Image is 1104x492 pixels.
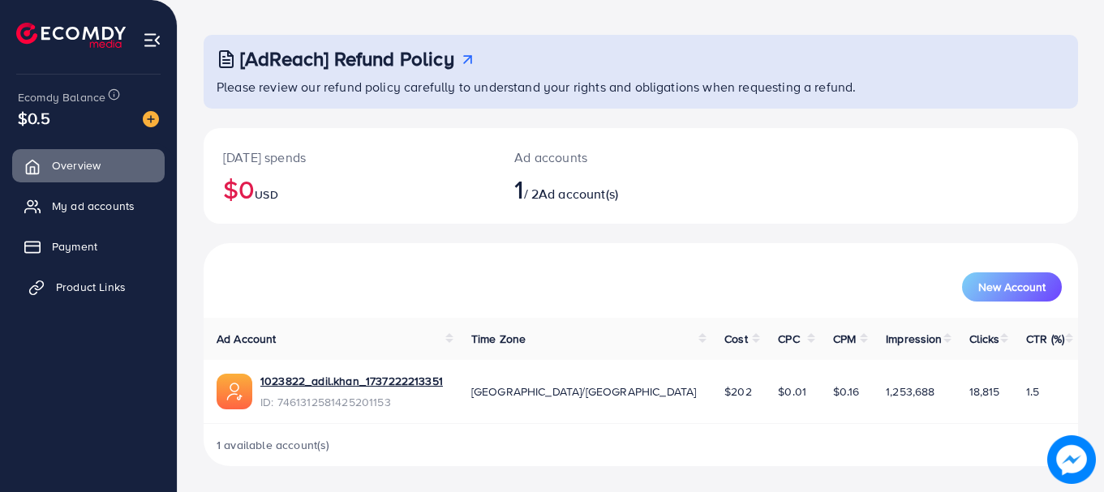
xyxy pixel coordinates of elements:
[56,279,126,295] span: Product Links
[1026,331,1064,347] span: CTR (%)
[217,77,1068,96] p: Please review our refund policy carefully to understand your rights and obligations when requesti...
[12,271,165,303] a: Product Links
[260,394,443,410] span: ID: 7461312581425201153
[260,373,443,389] a: 1023822_adil.khan_1737222213351
[514,170,523,207] span: 1
[12,149,165,182] a: Overview
[978,281,1046,293] span: New Account
[471,331,526,347] span: Time Zone
[217,331,277,347] span: Ad Account
[240,47,454,71] h3: [AdReach] Refund Policy
[223,148,475,167] p: [DATE] spends
[969,383,1000,400] span: 18,815
[143,111,159,127] img: image
[962,272,1062,302] button: New Account
[18,89,105,105] span: Ecomdy Balance
[12,190,165,222] a: My ad accounts
[1026,383,1039,400] span: 1.5
[52,157,101,173] span: Overview
[12,230,165,263] a: Payment
[778,331,799,347] span: CPC
[724,331,748,347] span: Cost
[52,198,135,214] span: My ad accounts
[16,23,126,48] img: logo
[223,173,475,204] h2: $0
[1048,436,1095,483] img: image
[724,383,752,400] span: $202
[539,185,618,203] span: Ad account(s)
[969,331,1000,347] span: Clicks
[52,238,97,255] span: Payment
[514,173,694,204] h2: / 2
[514,148,694,167] p: Ad accounts
[255,186,277,203] span: USD
[886,331,943,347] span: Impression
[778,383,806,400] span: $0.01
[886,383,934,400] span: 1,253,688
[833,331,856,347] span: CPM
[217,374,252,409] img: ic-ads-acc.e4c84228.svg
[18,106,51,130] span: $0.5
[217,437,330,453] span: 1 available account(s)
[471,383,697,400] span: [GEOGRAPHIC_DATA]/[GEOGRAPHIC_DATA]
[143,31,161,49] img: menu
[833,383,860,400] span: $0.16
